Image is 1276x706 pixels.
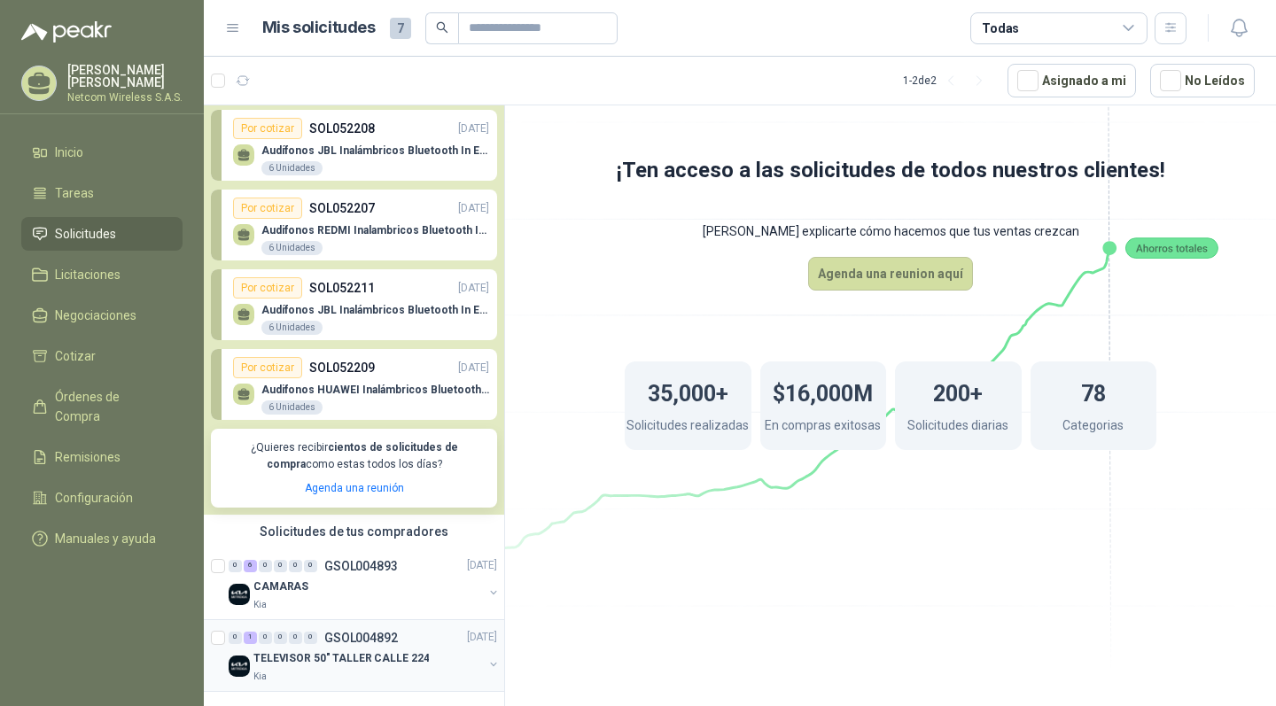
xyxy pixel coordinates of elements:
p: CAMARAS [253,578,308,595]
div: 6 Unidades [261,321,323,335]
div: Ocultar SolicitudesPor cotizarSOL052208[DATE] Audífonos JBL Inalámbricos Bluetooth In Ear TWS Wav... [204,81,504,515]
a: Remisiones [21,440,183,474]
h1: $16,000M [773,372,873,411]
p: SOL052209 [309,358,375,377]
div: Solicitudes de tus compradores [204,515,504,548]
img: Company Logo [229,656,250,677]
span: Cotizar [55,346,96,366]
div: 0 [259,560,272,572]
p: GSOL004893 [324,560,398,572]
a: Por cotizarSOL052209[DATE] Audifonos HUAWEI Inalámbricos Bluetooth Deportivos Open Ear FreeArc6 U... [211,349,497,420]
a: Cotizar [21,339,183,373]
p: [DATE] [458,120,489,137]
a: Tareas [21,176,183,210]
div: 0 [259,632,272,644]
p: SOL052207 [309,198,375,218]
span: Manuales y ayuda [55,529,156,548]
div: 0 [304,560,317,572]
button: Asignado a mi [1008,64,1136,97]
div: 0 [274,632,287,644]
span: Solicitudes [55,224,116,244]
div: 0 [274,560,287,572]
div: Por cotizar [233,118,302,139]
div: 0 [304,632,317,644]
span: Tareas [55,183,94,203]
p: [DATE] [458,200,489,217]
span: Negociaciones [55,306,136,325]
p: [DATE] [458,360,489,376]
span: search [436,21,448,34]
div: 1 - 2 de 2 [903,66,993,95]
div: Por cotizar [233,277,302,299]
span: Licitaciones [55,265,121,284]
a: Agenda una reunión [305,482,404,494]
span: Configuración [55,488,133,508]
button: No Leídos [1150,64,1255,97]
p: Audifonos REDMI Inalambricos Bluetooth In Ear Buds 6 Pro Cancelación de Ruido [261,224,489,237]
p: Kia [253,670,267,684]
p: SOL052208 [309,119,375,138]
a: Órdenes de Compra [21,380,183,433]
div: Por cotizar [233,198,302,219]
div: 6 Unidades [261,161,323,175]
div: 6 Unidades [261,241,323,255]
p: Solicitudes diarias [907,415,1008,439]
h1: Mis solicitudes [262,15,376,41]
p: Audífonos JBL Inalámbricos Bluetooth In Ear TWS Wave Buds [261,144,489,157]
a: Configuración [21,481,183,515]
a: Por cotizarSOL052211[DATE] Audífonos JBL Inalámbricos Bluetooth In Ear TWS Wave Flex Negro6 Unidades [211,269,497,340]
div: 6 [244,560,257,572]
p: [PERSON_NAME] [PERSON_NAME] [67,64,183,89]
img: Company Logo [229,584,250,605]
img: Logo peakr [21,21,112,43]
p: ¿Quieres recibir como estas todos los días? [222,439,486,473]
span: Inicio [55,143,83,162]
div: 1 [244,632,257,644]
div: 6 Unidades [261,400,323,415]
p: TELEVISOR 50" TALLER CALLE 224 [253,650,429,667]
a: Inicio [21,136,183,169]
p: GSOL004892 [324,632,398,644]
p: Netcom Wireless S.A.S. [67,92,183,103]
div: 0 [229,632,242,644]
a: Negociaciones [21,299,183,332]
h1: 78 [1081,372,1106,411]
a: 0 6 0 0 0 0 GSOL004893[DATE] Company LogoCAMARASKia [229,555,501,612]
div: Por cotizar [233,357,302,378]
p: [DATE] [467,557,497,574]
p: SOL052211 [309,278,375,298]
div: 0 [229,560,242,572]
p: Solicitudes realizadas [626,415,749,439]
h1: 35,000+ [648,372,728,411]
b: cientos de solicitudes de compra [267,441,458,470]
a: Manuales y ayuda [21,522,183,555]
a: Por cotizarSOL052207[DATE] Audifonos REDMI Inalambricos Bluetooth In Ear Buds 6 Pro Cancelación d... [211,190,497,260]
div: 0 [289,632,302,644]
span: 7 [390,18,411,39]
p: Audifonos HUAWEI Inalámbricos Bluetooth Deportivos Open Ear FreeArc [261,384,489,396]
p: Audífonos JBL Inalámbricos Bluetooth In Ear TWS Wave Flex Negro [261,304,489,316]
a: 0 1 0 0 0 0 GSOL004892[DATE] Company LogoTELEVISOR 50" TALLER CALLE 224Kia [229,627,501,684]
div: 0 [289,560,302,572]
span: Órdenes de Compra [55,387,166,426]
a: Licitaciones [21,258,183,291]
div: Todas [982,19,1019,38]
span: Remisiones [55,447,121,467]
p: Categorias [1062,415,1124,439]
p: [DATE] [458,280,489,297]
a: Solicitudes [21,217,183,251]
button: Agenda una reunion aquí [808,257,973,291]
p: En compras exitosas [765,415,881,439]
h1: 200+ [933,372,983,411]
p: [DATE] [467,629,497,646]
p: Kia [253,598,267,612]
a: Por cotizarSOL052208[DATE] Audífonos JBL Inalámbricos Bluetooth In Ear TWS Wave Buds6 Unidades [211,110,497,181]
